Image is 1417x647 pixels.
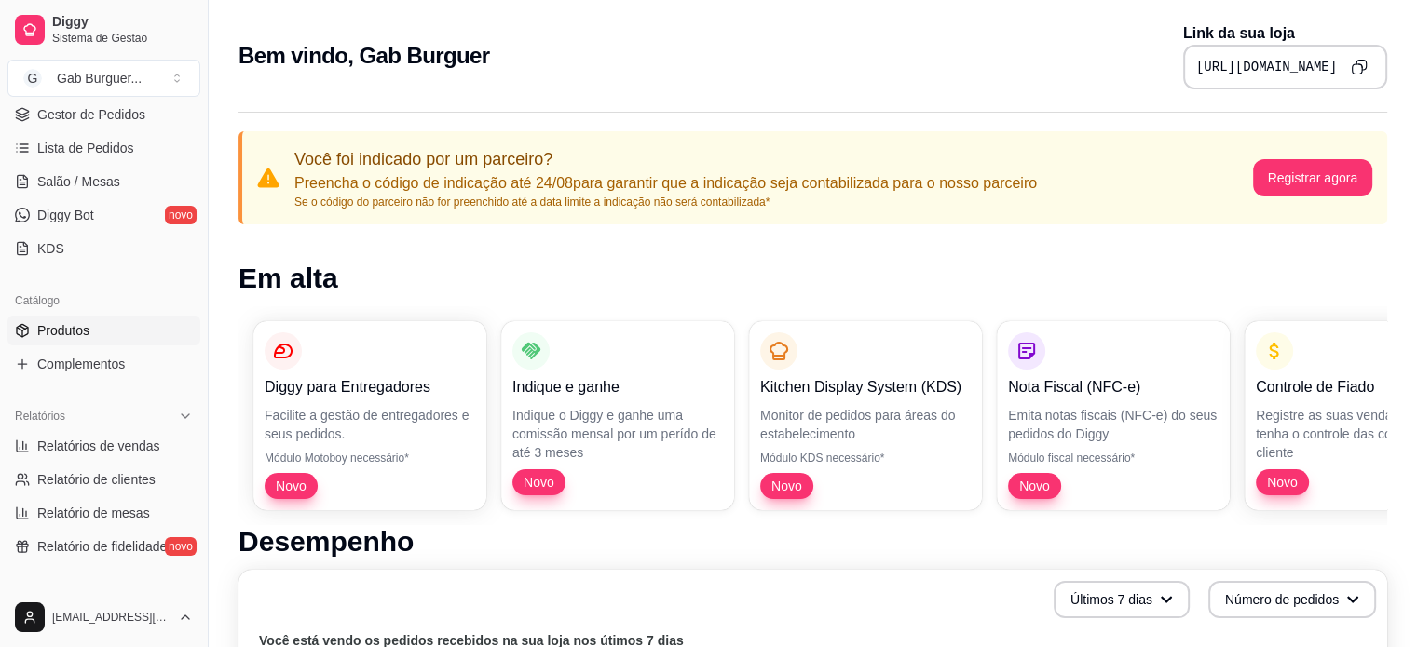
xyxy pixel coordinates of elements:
[294,172,1037,195] p: Preencha o código de indicação até 24/08 para garantir que a indicação seja contabilizada para o ...
[7,532,200,561] a: Relatório de fidelidadenovo
[37,172,120,191] span: Salão / Mesas
[1344,52,1374,82] button: Copy to clipboard
[52,14,193,31] span: Diggy
[1012,477,1057,495] span: Novo
[37,206,94,224] span: Diggy Bot
[294,195,1037,209] p: Se o código do parceiro não for preenchido até a data limite a indicação não será contabilizada*
[37,437,160,455] span: Relatórios de vendas
[57,69,142,88] div: Gab Burguer ...
[268,477,314,495] span: Novo
[7,100,200,129] a: Gestor de Pedidos
[37,470,156,489] span: Relatório de clientes
[1196,58,1337,76] pre: [URL][DOMAIN_NAME]
[7,200,200,230] a: Diggy Botnovo
[37,105,145,124] span: Gestor de Pedidos
[1008,376,1219,398] p: Nota Fiscal (NFC-e)
[7,349,200,379] a: Complementos
[7,7,200,52] a: DiggySistema de Gestão
[238,262,1387,295] h1: Em alta
[7,286,200,316] div: Catálogo
[997,321,1230,510] button: Nota Fiscal (NFC-e)Emita notas fiscais (NFC-e) do seus pedidos do DiggyMódulo fiscal necessário*Novo
[1008,406,1219,443] p: Emita notas fiscais (NFC-e) do seus pedidos do Diggy
[15,409,65,424] span: Relatórios
[7,498,200,528] a: Relatório de mesas
[37,139,134,157] span: Lista de Pedidos
[238,41,490,71] h2: Bem vindo, Gab Burguer
[238,525,1387,559] h1: Desempenho
[37,321,89,340] span: Produtos
[760,451,971,465] p: Módulo KDS necessário*
[512,406,723,462] p: Indique o Diggy e ganhe uma comissão mensal por um perído de até 3 meses
[1208,581,1376,618] button: Número de pedidos
[253,321,486,510] button: Diggy para EntregadoresFacilite a gestão de entregadores e seus pedidos.Módulo Motoboy necessário...
[7,595,200,640] button: [EMAIL_ADDRESS][DOMAIN_NAME]
[265,451,475,465] p: Módulo Motoboy necessário*
[512,376,723,398] p: Indique e ganhe
[760,406,971,443] p: Monitor de pedidos para áreas do estabelecimento
[265,406,475,443] p: Facilite a gestão de entregadores e seus pedidos.
[7,133,200,163] a: Lista de Pedidos
[7,584,200,613] div: Gerenciar
[52,610,170,625] span: [EMAIL_ADDRESS][DOMAIN_NAME]
[749,321,982,510] button: Kitchen Display System (KDS)Monitor de pedidos para áreas do estabelecimentoMódulo KDS necessário...
[7,234,200,263] a: KDS
[52,31,193,46] span: Sistema de Gestão
[7,316,200,345] a: Produtos
[7,431,200,461] a: Relatórios de vendas
[516,473,562,492] span: Novo
[37,504,150,522] span: Relatório de mesas
[1260,473,1305,492] span: Novo
[294,146,1037,172] p: Você foi indicado por um parceiro?
[764,477,810,495] span: Novo
[1253,159,1373,196] button: Registrar agora
[37,239,64,258] span: KDS
[760,376,971,398] p: Kitchen Display System (KDS)
[1054,581,1190,618] button: Últimos 7 dias
[23,69,42,88] span: G
[501,321,734,510] button: Indique e ganheIndique o Diggy e ganhe uma comissão mensal por um perído de até 3 mesesNovo
[7,167,200,196] a: Salão / Mesas
[265,376,475,398] p: Diggy para Entregadores
[1008,451,1219,465] p: Módulo fiscal necessário*
[37,537,167,556] span: Relatório de fidelidade
[37,355,125,373] span: Complementos
[1183,22,1387,45] p: Link da sua loja
[7,465,200,494] a: Relatório de clientes
[7,60,200,97] button: Select a team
